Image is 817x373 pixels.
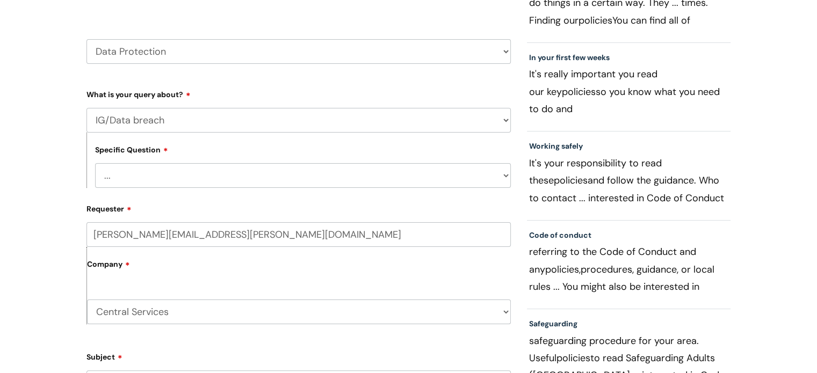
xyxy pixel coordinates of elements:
p: It's your responsibility to read these and follow the guidance. Who to contact ... interested in ... [529,155,729,206]
label: What is your query about? [86,86,511,99]
p: referring to the Code of Conduct and any procedures, guidance, or local rules ... You might also ... [529,243,729,295]
input: Email [86,222,511,247]
label: Specific Question [95,144,168,155]
label: Subject [86,349,511,362]
a: Safeguarding [529,319,577,328]
span: policies [556,352,590,364]
span: policies [562,85,596,98]
p: It's really important you read our key so you know what you need to do and [529,65,729,117]
span: policies [554,174,588,187]
a: Working safely [529,141,583,151]
a: Code of conduct [529,230,591,240]
a: In your first few weeks [529,53,610,62]
label: Company [87,256,511,280]
span: policies, [545,263,581,276]
label: Requester [86,201,511,214]
span: policies [579,14,612,27]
